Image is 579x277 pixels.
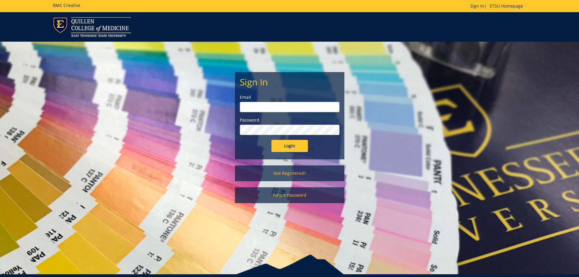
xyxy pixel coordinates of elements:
img: ETSU logo [53,17,131,37]
p: | [470,3,526,9]
h5: BMC Creative [53,3,80,8]
a: Not Registered? [235,165,344,181]
input: Login [271,140,308,152]
a: ETSU Homepage [487,3,526,9]
h2: Sign In [240,77,339,87]
label: Password [240,117,339,123]
a: Forgot Password [235,187,344,203]
a: Sign In [470,3,484,9]
label: Email [240,94,339,100]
